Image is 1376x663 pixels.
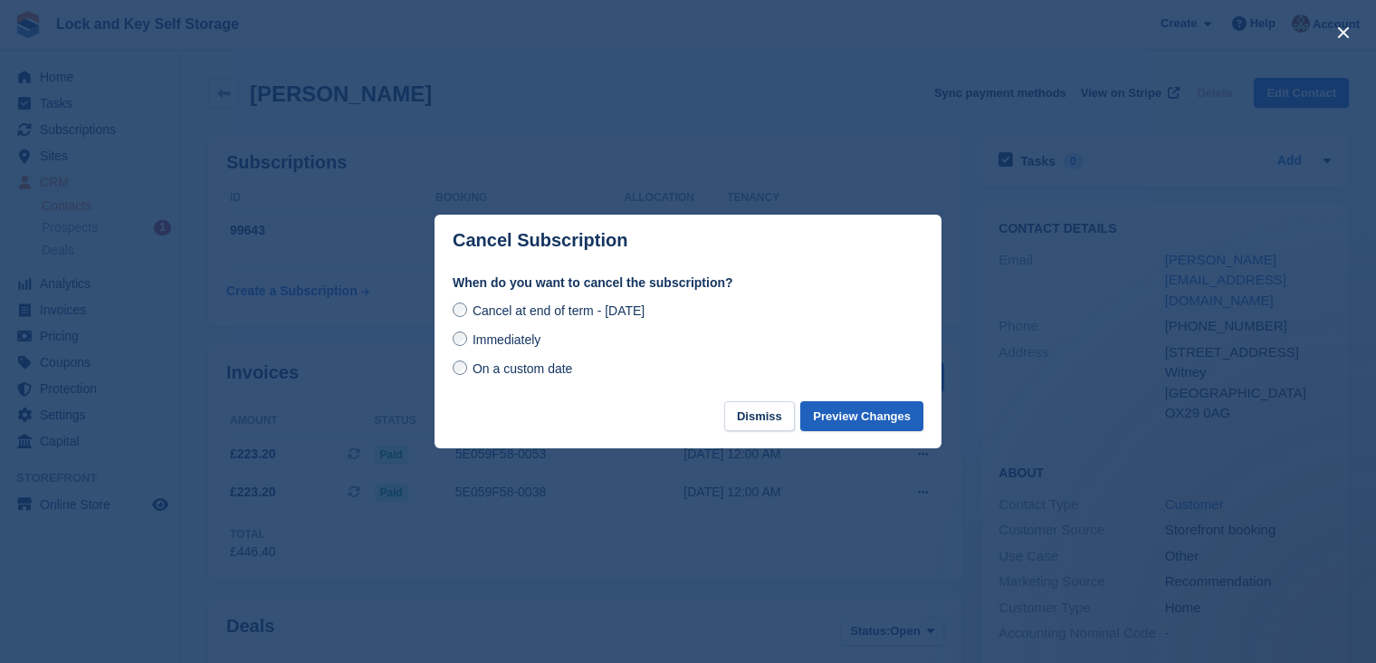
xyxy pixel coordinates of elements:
[453,303,467,317] input: Cancel at end of term - [DATE]
[453,230,627,251] p: Cancel Subscription
[453,331,467,346] input: Immediately
[800,401,923,431] button: Preview Changes
[1329,18,1358,47] button: close
[724,401,795,431] button: Dismiss
[453,274,923,293] label: When do you want to cancel the subscription?
[473,332,540,347] span: Immediately
[473,303,645,318] span: Cancel at end of term - [DATE]
[473,361,573,376] span: On a custom date
[453,360,467,375] input: On a custom date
